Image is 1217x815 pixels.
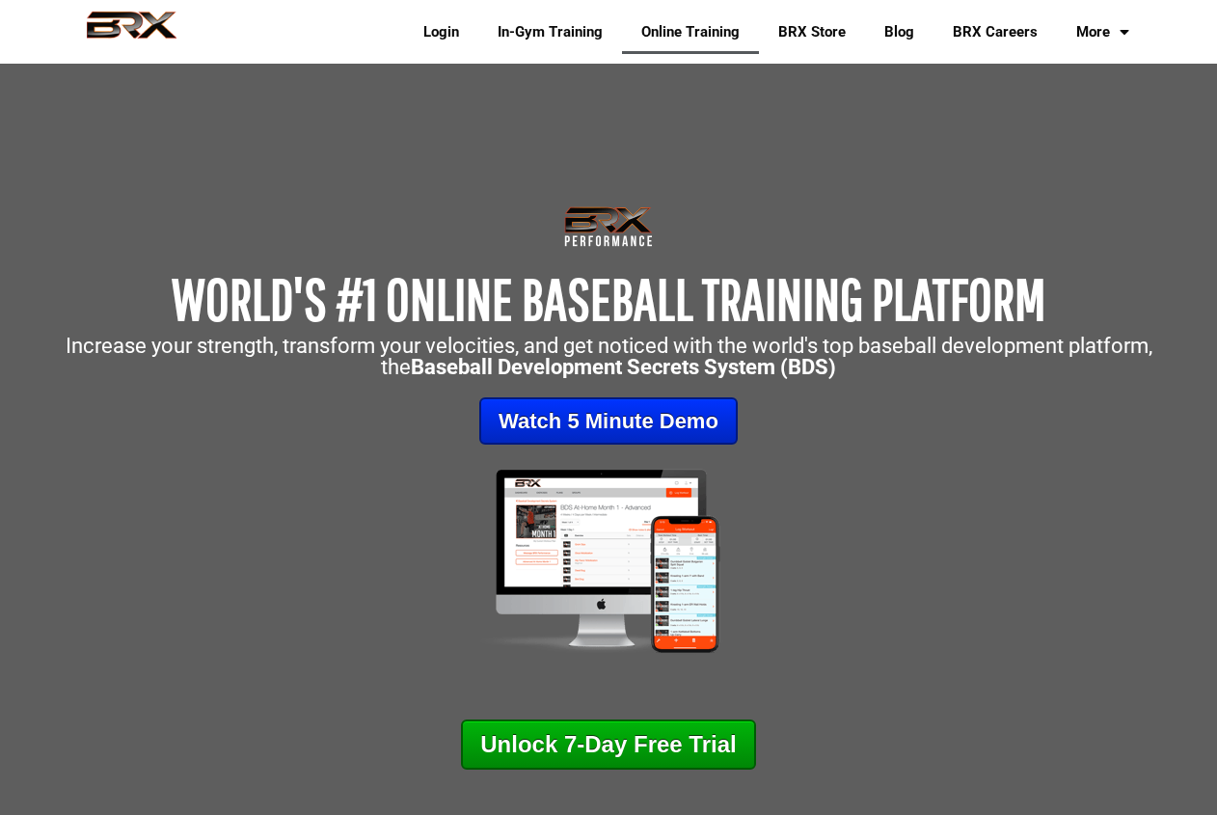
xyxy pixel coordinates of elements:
[622,10,759,54] a: Online Training
[68,11,195,53] img: BRX Performance
[933,10,1057,54] a: BRX Careers
[411,355,836,379] strong: Baseball Development Secrets System (BDS)
[478,10,622,54] a: In-Gym Training
[390,10,1149,54] div: Navigation Menu
[10,336,1207,378] p: Increase your strength, transform your velocities, and get noticed with the world's top baseball ...
[1057,10,1149,54] a: More
[759,10,865,54] a: BRX Store
[865,10,933,54] a: Blog
[456,464,762,658] img: Mockup-2-large
[479,397,738,445] a: Watch 5 Minute Demo
[461,720,755,770] a: Unlock 7-Day Free Trial
[172,265,1045,332] span: WORLD'S #1 ONLINE BASEBALL TRAINING PLATFORM
[561,203,656,251] img: Transparent-Black-BRX-Logo-White-Performance
[404,10,478,54] a: Login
